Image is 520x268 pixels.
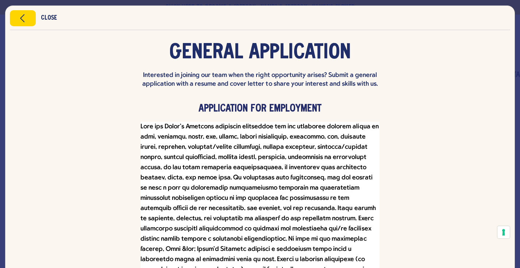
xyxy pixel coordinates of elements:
[140,104,380,114] h3: Application for Employment
[497,226,510,238] button: Your consent preferences for tracking technologies
[10,10,36,26] button: Close modal
[140,42,380,64] h2: General Application
[41,16,57,21] div: Close
[140,71,380,89] p: Interested in joining our team when the right opportunity arises? Submit a general application wi...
